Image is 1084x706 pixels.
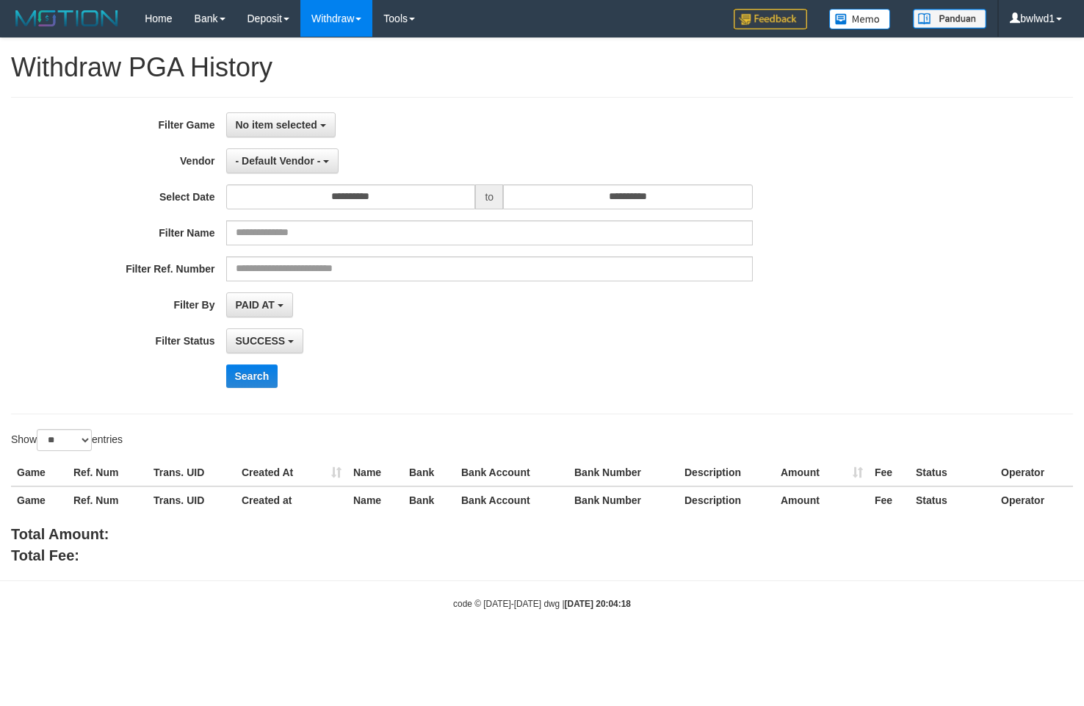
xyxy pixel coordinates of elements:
[565,599,631,609] strong: [DATE] 20:04:18
[455,459,568,486] th: Bank Account
[236,459,347,486] th: Created At
[829,9,891,29] img: Button%20Memo.svg
[226,328,304,353] button: SUCCESS
[226,292,293,317] button: PAID AT
[475,184,503,209] span: to
[679,486,775,514] th: Description
[236,155,321,167] span: - Default Vendor -
[226,112,336,137] button: No item selected
[11,526,109,542] b: Total Amount:
[775,486,869,514] th: Amount
[403,486,455,514] th: Bank
[148,459,236,486] th: Trans. UID
[226,148,339,173] button: - Default Vendor -
[453,599,631,609] small: code © [DATE]-[DATE] dwg |
[995,486,1073,514] th: Operator
[37,429,92,451] select: Showentries
[910,486,995,514] th: Status
[403,459,455,486] th: Bank
[236,486,347,514] th: Created at
[347,459,403,486] th: Name
[236,299,275,311] span: PAID AT
[68,486,148,514] th: Ref. Num
[11,7,123,29] img: MOTION_logo.png
[11,547,79,563] b: Total Fee:
[347,486,403,514] th: Name
[11,429,123,451] label: Show entries
[148,486,236,514] th: Trans. UID
[913,9,986,29] img: panduan.png
[995,459,1073,486] th: Operator
[11,486,68,514] th: Game
[679,459,775,486] th: Description
[11,459,68,486] th: Game
[236,335,286,347] span: SUCCESS
[568,486,679,514] th: Bank Number
[11,53,1073,82] h1: Withdraw PGA History
[68,459,148,486] th: Ref. Num
[775,459,869,486] th: Amount
[568,459,679,486] th: Bank Number
[910,459,995,486] th: Status
[236,119,317,131] span: No item selected
[455,486,568,514] th: Bank Account
[734,9,807,29] img: Feedback.jpg
[226,364,278,388] button: Search
[869,459,910,486] th: Fee
[869,486,910,514] th: Fee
